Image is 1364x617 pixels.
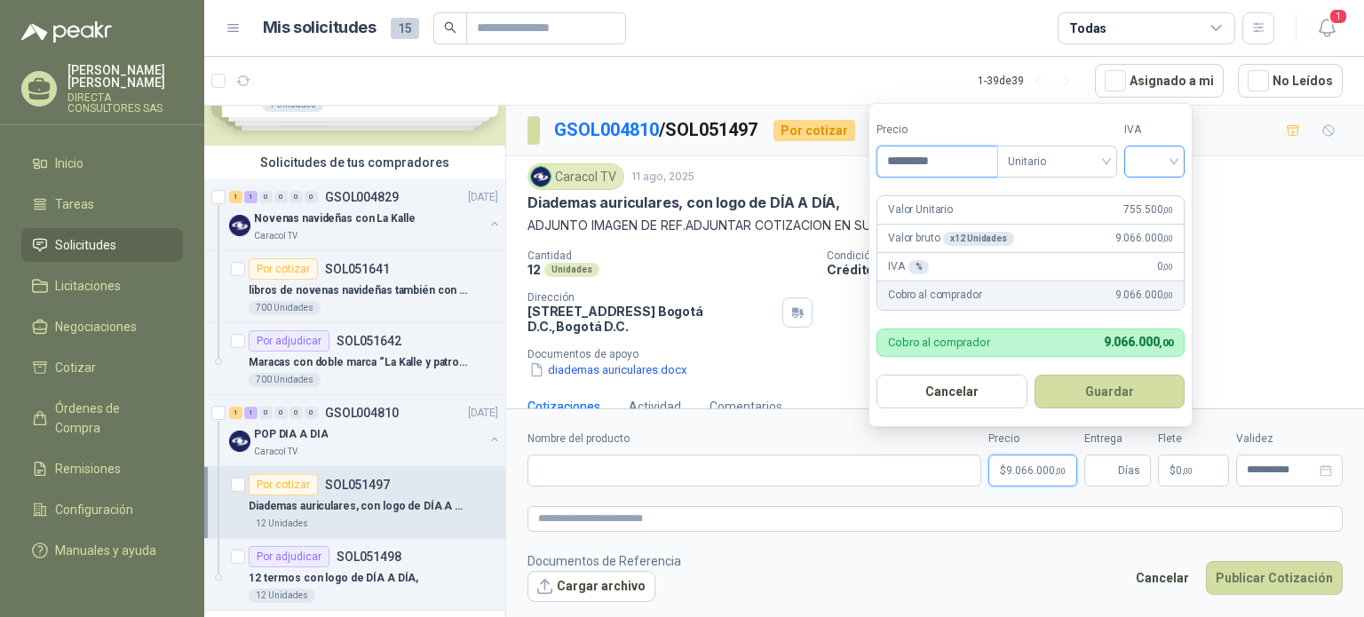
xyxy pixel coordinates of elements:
[1055,466,1066,476] span: ,00
[888,336,990,348] p: Cobro al comprador
[888,287,981,304] p: Cobro al comprador
[1035,375,1186,408] button: Guardar
[55,154,83,173] span: Inicio
[1206,561,1343,595] button: Publicar Cotización
[55,541,156,560] span: Manuales y ayuda
[21,228,183,262] a: Solicitudes
[55,235,116,255] span: Solicitudes
[204,251,505,323] a: Por cotizarSOL051641libros de novenas navideñas también con 2 marcas700 Unidades
[21,21,112,43] img: Logo peakr
[527,360,689,379] button: diademas auriculares.docx
[21,351,183,384] a: Cotizar
[305,191,318,203] div: 0
[710,397,782,416] div: Comentarios
[249,330,329,352] div: Por adjudicar
[1176,465,1193,476] span: 0
[1115,287,1173,304] span: 9.066.000
[876,375,1027,408] button: Cancelar
[1162,205,1173,215] span: ,00
[259,407,273,419] div: 0
[259,191,273,203] div: 0
[55,399,166,438] span: Órdenes de Compra
[274,191,288,203] div: 0
[21,146,183,180] a: Inicio
[249,546,329,567] div: Por adjudicar
[988,455,1077,486] p: $9.066.000,00
[325,191,399,203] p: GSOL004829
[244,407,258,419] div: 1
[527,249,813,262] p: Cantidad
[1123,202,1173,218] span: 755.500
[55,358,96,377] span: Cotizar
[21,493,183,526] a: Configuración
[888,230,1014,247] p: Valor bruto
[325,263,390,275] p: SOL051641
[468,189,498,206] p: [DATE]
[249,282,470,299] p: libros de novenas navideñas también con 2 marcas
[527,571,655,603] button: Cargar archivo
[249,517,315,531] div: 12 Unidades
[629,397,681,416] div: Actividad
[1157,258,1173,275] span: 0
[55,276,121,296] span: Licitaciones
[55,317,137,336] span: Negociaciones
[204,146,505,179] div: Solicitudes de tus compradores
[21,269,183,303] a: Licitaciones
[1311,12,1343,44] button: 1
[249,258,318,280] div: Por cotizar
[1104,335,1173,349] span: 9.066.000
[527,216,1343,235] p: ADJUNTO IMAGEN DE REF.ADJUNTAR COTIZACION EN SU FORMATO
[1162,233,1173,243] span: ,00
[1158,431,1229,447] label: Flete
[876,122,997,138] label: Precio
[249,498,470,515] p: Diademas auriculares, con logo de DÍA A DÍA,
[289,407,303,419] div: 0
[244,191,258,203] div: 1
[888,258,929,275] p: IVA
[67,92,183,114] p: DIRECTA CONSULTORES SAS
[1124,122,1185,138] label: IVA
[21,534,183,567] a: Manuales y ayuda
[254,229,297,243] p: Caracol TV
[204,539,505,611] a: Por adjudicarSOL05149812 termos con logo de DÍA A DÍA,12 Unidades
[263,15,377,41] h1: Mis solicitudes
[1115,230,1173,247] span: 9.066.000
[337,335,401,347] p: SOL051642
[1159,337,1173,349] span: ,00
[254,445,297,459] p: Caracol TV
[908,260,930,274] div: %
[1069,19,1106,38] div: Todas
[531,167,551,186] img: Company Logo
[21,310,183,344] a: Negociaciones
[1006,465,1066,476] span: 9.066.000
[289,191,303,203] div: 0
[274,407,288,419] div: 0
[1236,431,1343,447] label: Validez
[305,407,318,419] div: 0
[337,550,401,563] p: SOL051498
[527,291,775,304] p: Dirección
[55,459,121,479] span: Remisiones
[1162,262,1173,272] span: ,00
[1170,465,1176,476] span: $
[229,186,502,243] a: 1 1 0 0 0 0 GSOL004829[DATE] Company LogoNovenas navideñas con La KalleCaracol TV
[1158,455,1229,486] p: $ 0,00
[204,467,505,539] a: Por cotizarSOL051497Diademas auriculares, con logo de DÍA A DÍA,12 Unidades
[229,191,242,203] div: 1
[55,194,94,214] span: Tareas
[631,169,694,186] p: 11 ago, 2025
[1084,431,1151,447] label: Entrega
[21,392,183,445] a: Órdenes de Compra
[325,479,390,491] p: SOL051497
[1118,455,1140,486] span: Días
[1162,290,1173,300] span: ,00
[254,426,328,443] p: POP DIA A DIA
[527,304,775,334] p: [STREET_ADDRESS] Bogotá D.C. , Bogotá D.C.
[827,262,1357,277] p: Crédito 45 días
[988,431,1077,447] label: Precio
[1238,64,1343,98] button: No Leídos
[544,263,599,277] div: Unidades
[554,116,759,144] p: / SOL051497
[254,210,415,227] p: Novenas navideñas con La Kalle
[444,21,456,34] span: search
